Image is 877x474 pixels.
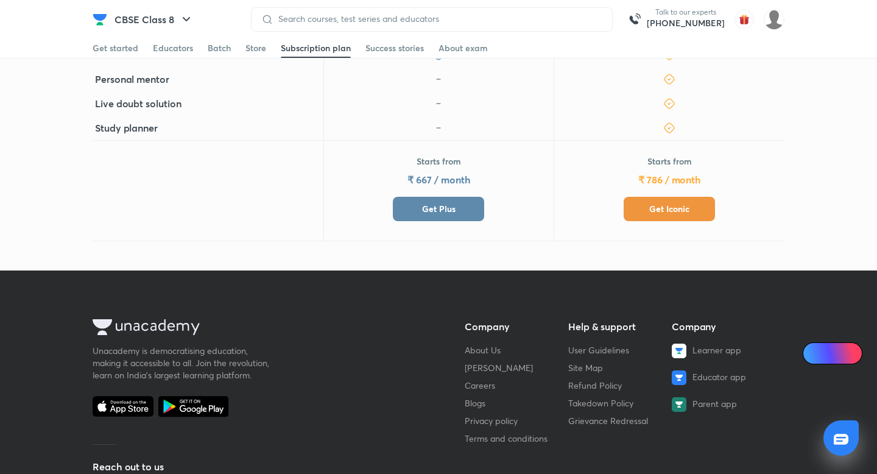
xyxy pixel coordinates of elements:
[465,319,558,334] h5: Company
[93,459,275,474] h5: Reach out to us
[417,155,461,168] p: Starts from
[438,38,488,58] a: About exam
[95,96,181,111] h5: Live doubt solution
[432,122,445,134] img: icon
[823,348,855,358] span: Ai Doubts
[93,345,275,381] div: Unacademy is democratising education, making it accessible to all. Join the revolution, learn on ...
[465,362,533,373] a: [PERSON_NAME]
[624,197,715,221] button: Get Iconic
[281,38,351,58] a: Subscription plan
[672,344,766,358] a: Learner app
[93,12,107,27] img: Company Logo
[465,397,485,409] a: Blogs
[438,42,488,54] div: About exam
[422,203,456,215] span: Get Plus
[672,397,766,412] a: Parent app
[432,97,445,110] img: icon
[365,42,424,54] div: Success stories
[568,415,648,426] a: Grievance Redressal
[672,319,766,334] h5: Company
[407,172,470,187] h5: ₹ 667 / month
[672,370,686,385] img: Educator app
[273,14,602,24] input: Search courses, test series and educators
[810,348,820,358] img: Icon
[93,38,138,58] a: Get started
[365,38,424,58] a: Success stories
[432,73,445,85] img: icon
[647,7,725,17] p: Talk to our experts
[245,38,266,58] a: Store
[465,433,548,444] a: Terms and conditions
[465,380,495,391] a: Careers
[622,7,647,32] img: call-us
[281,42,351,54] div: Subscription plan
[568,319,662,334] h5: Help & support
[153,42,193,54] div: Educators
[95,72,169,87] h5: Personal mentor
[672,397,686,412] img: Parent app
[568,397,633,409] a: Takedown Policy
[649,203,689,215] span: Get Iconic
[803,342,862,364] a: Ai Doubts
[568,380,622,391] a: Refund Policy
[95,121,158,135] h5: Study planner
[107,7,201,32] button: CBSE Class 8
[93,319,200,335] img: Unacademy Logo
[568,362,603,373] a: Site Map
[393,197,484,221] button: Get Plus
[568,344,629,356] a: User Guidelines
[672,344,686,358] img: Learner app
[638,172,700,187] h5: ₹ 786 / month
[208,42,231,54] div: Batch
[93,42,138,54] div: Get started
[764,9,784,30] img: S M AKSHATHAjjjfhfjgjgkgkgkhk
[153,38,193,58] a: Educators
[465,415,518,426] a: Privacy policy
[647,155,692,168] p: Starts from
[734,10,754,29] img: avatar
[208,38,231,58] a: Batch
[672,370,766,385] a: Educator app
[647,17,725,29] a: [PHONE_NUMBER]
[465,344,501,356] a: About Us
[245,42,266,54] div: Store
